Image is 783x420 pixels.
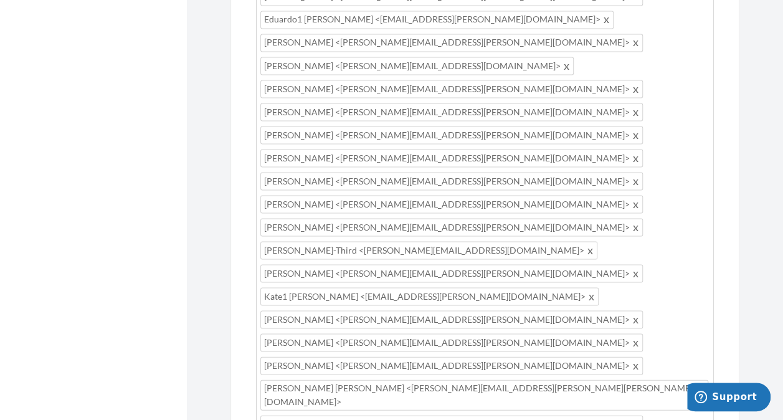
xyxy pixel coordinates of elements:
span: [PERSON_NAME] <[PERSON_NAME][EMAIL_ADDRESS][PERSON_NAME][DOMAIN_NAME]> [260,310,643,328]
span: [PERSON_NAME] <[PERSON_NAME][EMAIL_ADDRESS][PERSON_NAME][DOMAIN_NAME]> [260,333,643,351]
span: Kate1 [PERSON_NAME] <[EMAIL_ADDRESS][PERSON_NAME][DOMAIN_NAME]> [260,287,599,305]
span: [PERSON_NAME] <[PERSON_NAME][EMAIL_ADDRESS][PERSON_NAME][DOMAIN_NAME]> [260,149,643,167]
span: Eduardo1 [PERSON_NAME] <[EMAIL_ADDRESS][PERSON_NAME][DOMAIN_NAME]> [260,11,614,29]
span: [PERSON_NAME] <[PERSON_NAME][EMAIL_ADDRESS][PERSON_NAME][DOMAIN_NAME]> [260,103,643,121]
span: [PERSON_NAME] <[PERSON_NAME][EMAIL_ADDRESS][PERSON_NAME][DOMAIN_NAME]> [260,34,643,52]
span: [PERSON_NAME] <[PERSON_NAME][EMAIL_ADDRESS][PERSON_NAME][DOMAIN_NAME]> [260,172,643,190]
span: [PERSON_NAME] <[PERSON_NAME][EMAIL_ADDRESS][PERSON_NAME][DOMAIN_NAME]> [260,80,643,98]
span: [PERSON_NAME] <[PERSON_NAME][EMAIL_ADDRESS][PERSON_NAME][DOMAIN_NAME]> [260,126,643,144]
span: [PERSON_NAME] <[PERSON_NAME][EMAIL_ADDRESS][PERSON_NAME][DOMAIN_NAME]> [260,356,643,375]
span: [PERSON_NAME] <[PERSON_NAME][EMAIL_ADDRESS][PERSON_NAME][DOMAIN_NAME]> [260,218,643,236]
span: [PERSON_NAME]-Third <[PERSON_NAME][EMAIL_ADDRESS][DOMAIN_NAME]> [260,241,597,259]
span: [PERSON_NAME] <[PERSON_NAME][EMAIL_ADDRESS][DOMAIN_NAME]> [260,57,574,75]
iframe: Opens a widget where you can chat to one of our agents [687,383,771,414]
span: [PERSON_NAME] [PERSON_NAME] <[PERSON_NAME][EMAIL_ADDRESS][PERSON_NAME][PERSON_NAME][DOMAIN_NAME]> [260,379,708,410]
span: [PERSON_NAME] <[PERSON_NAME][EMAIL_ADDRESS][PERSON_NAME][DOMAIN_NAME]> [260,264,643,282]
span: [PERSON_NAME] <[PERSON_NAME][EMAIL_ADDRESS][PERSON_NAME][DOMAIN_NAME]> [260,195,643,213]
